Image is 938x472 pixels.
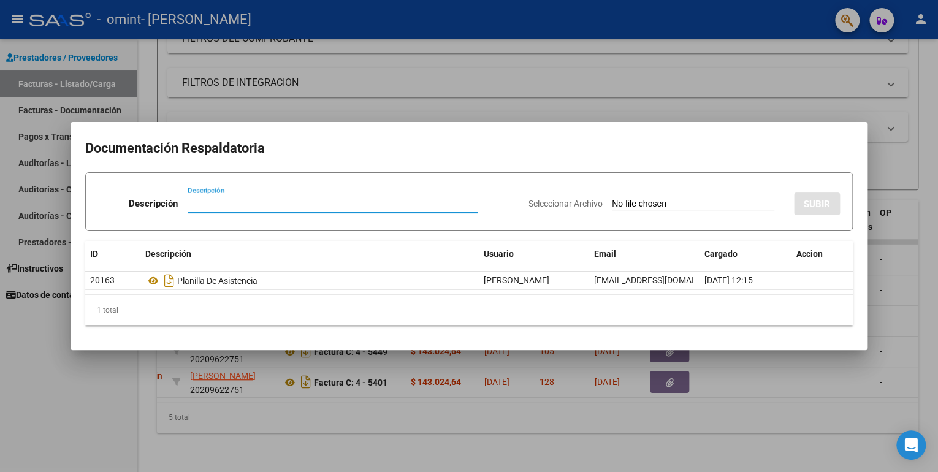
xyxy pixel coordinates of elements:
[704,249,738,259] span: Cargado
[85,295,853,325] div: 1 total
[484,249,514,259] span: Usuario
[791,241,853,267] datatable-header-cell: Accion
[145,271,474,291] div: Planilla De Asistencia
[479,241,589,267] datatable-header-cell: Usuario
[140,241,479,267] datatable-header-cell: Descripción
[528,199,603,208] span: Seleccionar Archivo
[896,430,926,460] div: Open Intercom Messenger
[90,275,115,285] span: 20163
[594,249,616,259] span: Email
[90,249,98,259] span: ID
[145,249,191,259] span: Descripción
[589,241,700,267] datatable-header-cell: Email
[804,199,830,210] span: SUBIR
[704,275,753,285] span: [DATE] 12:15
[484,275,549,285] span: [PERSON_NAME]
[129,197,178,211] p: Descripción
[161,271,177,291] i: Descargar documento
[796,249,823,259] span: Accion
[700,241,791,267] datatable-header-cell: Cargado
[794,192,840,215] button: SUBIR
[85,241,140,267] datatable-header-cell: ID
[85,137,853,160] h2: Documentación Respaldatoria
[594,275,730,285] span: [EMAIL_ADDRESS][DOMAIN_NAME]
